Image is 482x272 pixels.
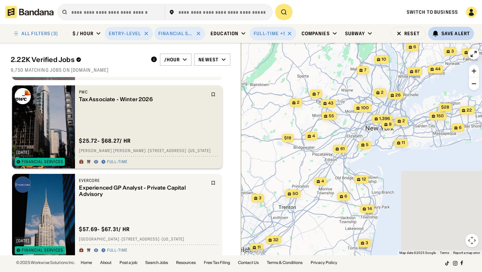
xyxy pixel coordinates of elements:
div: [PERSON_NAME] [PERSON_NAME] · [STREET_ADDRESS] · [US_STATE] [79,148,218,154]
div: 2.22K Verified Jobs [11,56,145,64]
span: 7 [364,67,367,73]
span: 11 [257,245,261,250]
a: Terms & Conditions [267,261,303,265]
img: Evercore logo [15,177,31,193]
span: 11 [402,140,405,146]
div: Tax Associate - Winter 2026 [79,96,207,103]
div: Full-time [107,159,128,165]
div: [DATE] [16,239,29,243]
div: $ 57.69 - $67.31 / hr [79,226,130,233]
a: Privacy Policy [311,261,337,265]
div: Education [211,30,238,37]
span: 32 [273,237,278,243]
span: $28 [441,105,449,110]
span: 3 [366,240,368,246]
img: PwC logo [15,88,31,104]
span: 50 [293,191,298,197]
span: 87 [415,69,420,74]
span: 26 [395,92,401,98]
a: About [100,261,111,265]
div: Experienced GP Analyst - Private Capital Advisory [79,185,207,197]
div: Financial Services [22,160,63,164]
span: 12 [362,177,366,182]
span: 10 [382,57,386,62]
span: 4 [321,179,324,184]
span: 3 [451,49,454,54]
span: 2 [381,90,384,95]
span: 22 [467,108,472,113]
div: grid [11,77,230,255]
span: 14 [368,206,372,212]
div: Full-time [107,248,128,253]
div: © 2025 Workwise Solutions Inc. [16,261,75,265]
span: 1,396 [379,116,390,122]
div: Full-time [254,30,279,37]
div: Newest [198,57,219,63]
span: 150 [436,113,444,119]
a: Open this area in Google Maps (opens a new window) [243,247,265,255]
span: 2 [402,118,405,124]
div: Companies [302,30,330,37]
a: Post a job [119,261,137,265]
a: Resources [176,261,196,265]
div: ALL FILTERS (3) [21,31,58,36]
div: Entry-Level [109,30,141,37]
span: 8 [389,122,392,127]
div: Subway [345,30,365,37]
a: Terms (opens in new tab) [440,251,449,255]
span: 6 [413,44,416,50]
span: 4 [312,133,315,139]
span: 6 [344,194,347,199]
a: Search Jobs [145,261,168,265]
div: [DATE] [16,150,29,154]
span: 44 [435,66,440,72]
div: [GEOGRAPHIC_DATA] · [STREET_ADDRESS] · [US_STATE] [79,237,218,242]
a: Free Tax Filing [204,261,230,265]
div: Financial Services [22,248,63,252]
span: Map data ©2025 Google [399,251,436,255]
div: 9,750 matching jobs on [DOMAIN_NAME] [11,67,230,73]
button: Map camera controls [465,234,479,247]
img: Google [243,247,265,255]
span: 55 [329,113,334,119]
a: Switch to Business [407,9,458,15]
span: 2 [297,100,300,106]
span: 61 [340,146,345,152]
span: 3 [259,195,261,201]
a: Report a map error [453,251,480,255]
a: Home [81,261,92,265]
div: $ 25.72 - $68.27 / hr [79,137,131,144]
div: Reset [404,31,420,36]
img: Bandana logotype [5,6,54,18]
div: Financial Services [158,30,193,37]
span: 7 [317,91,320,97]
span: 43 [328,100,333,106]
div: Save Alert [441,30,470,37]
span: 6 [459,125,462,131]
a: Contact Us [238,261,259,265]
div: $ / hour [73,30,93,37]
span: 100 [361,105,369,111]
div: /hour [164,57,180,63]
div: PwC [79,89,207,95]
span: 21 [469,50,474,55]
div: +1 [280,30,285,37]
div: Evercore [79,178,207,183]
span: $19 [284,135,291,140]
span: 5 [366,142,369,148]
